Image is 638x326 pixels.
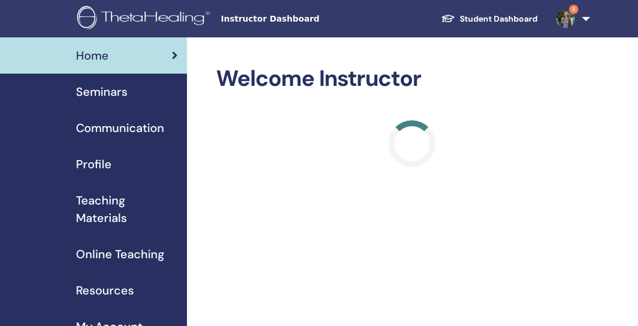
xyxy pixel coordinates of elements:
span: Communication [76,119,164,137]
a: Student Dashboard [432,8,547,30]
span: Teaching Materials [76,192,178,227]
img: logo.png [77,6,214,32]
span: Home [76,47,109,64]
span: Instructor Dashboard [221,13,396,25]
img: default.jpg [556,9,575,28]
span: 8 [569,5,578,14]
span: Profile [76,155,112,173]
span: Seminars [76,83,127,100]
span: Online Teaching [76,245,164,263]
span: Resources [76,282,134,299]
h2: Welcome Instructor [216,65,608,92]
img: graduation-cap-white.svg [441,13,455,23]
